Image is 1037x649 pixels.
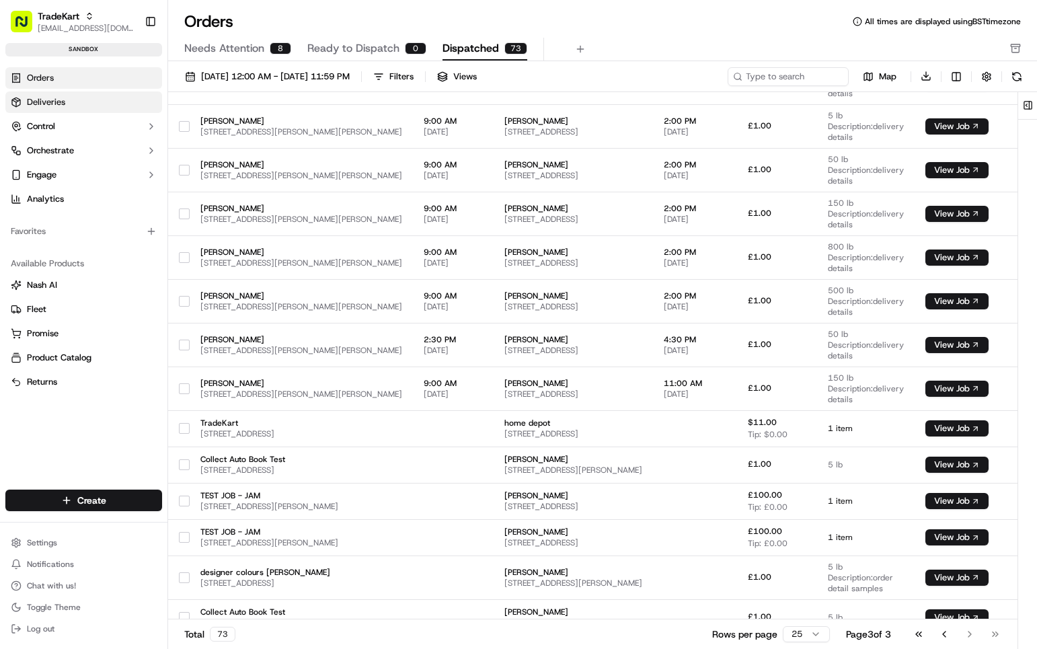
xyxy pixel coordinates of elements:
[748,164,771,175] span: £1.00
[828,252,904,274] span: Description: delivery details
[828,459,904,470] span: 5 lb
[27,352,91,364] span: Product Catalog
[748,383,771,393] span: £1.00
[114,302,124,313] div: 💻
[200,617,402,628] span: [STREET_ADDRESS]
[925,121,989,132] a: View Job
[200,578,402,588] span: [STREET_ADDRESS]
[11,328,157,340] a: Promise
[5,323,162,344] button: Promise
[13,302,24,313] div: 📗
[925,493,989,509] button: View Job
[854,69,905,85] button: Map
[77,494,106,507] span: Create
[5,576,162,595] button: Chat with us!
[504,159,642,170] span: [PERSON_NAME]
[504,465,642,475] span: [STREET_ADDRESS][PERSON_NAME]
[5,619,162,638] button: Log out
[664,126,726,137] span: [DATE]
[35,87,242,101] input: Got a question? Start typing here...
[184,11,233,32] h1: Orders
[424,345,483,356] span: [DATE]
[27,559,74,570] span: Notifications
[229,132,245,149] button: Start new chat
[828,612,904,623] span: 5 lb
[828,383,904,405] span: Description: delivery details
[504,301,642,312] span: [STREET_ADDRESS]
[5,5,139,38] button: TradeKart[EMAIL_ADDRESS][DOMAIN_NAME]
[748,538,788,549] span: Tip: £0.00
[424,126,483,137] span: [DATE]
[61,142,185,153] div: We're available if you need us!
[134,334,163,344] span: Pylon
[200,214,402,225] span: [STREET_ADDRESS][PERSON_NAME][PERSON_NAME]
[11,376,157,388] a: Returns
[828,285,904,296] span: 500 lb
[925,423,989,434] a: View Job
[424,203,483,214] span: 9:00 AM
[664,345,726,356] span: [DATE]
[11,303,157,315] a: Fleet
[389,71,414,83] div: Filters
[504,537,642,548] span: [STREET_ADDRESS]
[38,9,79,23] span: TradeKart
[504,490,642,501] span: [PERSON_NAME]
[748,502,788,512] span: Tip: £0.00
[424,116,483,126] span: 9:00 AM
[664,203,726,214] span: 2:00 PM
[748,459,771,469] span: £1.00
[925,206,989,222] button: View Job
[424,334,483,345] span: 2:30 PM
[208,172,245,188] button: See all
[200,334,402,345] span: [PERSON_NAME]
[5,253,162,274] div: Available Products
[664,258,726,268] span: [DATE]
[664,291,726,301] span: 2:00 PM
[925,572,989,583] a: View Job
[184,40,264,56] span: Needs Attention
[664,378,726,389] span: 11:00 AM
[504,214,642,225] span: [STREET_ADDRESS]
[307,40,399,56] span: Ready to Dispatch
[748,611,771,622] span: £1.00
[367,67,420,86] button: Filters
[748,252,771,262] span: £1.00
[8,295,108,319] a: 📗Knowledge Base
[925,250,989,266] button: View Job
[5,533,162,552] button: Settings
[200,170,402,181] span: [STREET_ADDRESS][PERSON_NAME][PERSON_NAME]
[38,23,134,34] button: [EMAIL_ADDRESS][DOMAIN_NAME]
[200,428,402,439] span: [STREET_ADDRESS]
[664,116,726,126] span: 2:00 PM
[664,389,726,399] span: [DATE]
[846,627,891,641] div: Page 3 of 3
[424,159,483,170] span: 9:00 AM
[424,378,483,389] span: 9:00 AM
[925,570,989,586] button: View Job
[27,537,57,548] span: Settings
[504,527,642,537] span: [PERSON_NAME]
[925,162,989,178] button: View Job
[925,340,989,350] a: View Job
[61,128,221,142] div: Start new chat
[200,537,402,548] span: [STREET_ADDRESS][PERSON_NAME]
[748,429,788,440] span: Tip: $0.00
[828,532,904,543] span: 1 item
[112,208,116,219] span: •
[13,13,40,40] img: Nash
[504,42,527,54] div: 73
[925,532,989,543] a: View Job
[828,198,904,208] span: 150 lb
[504,454,642,465] span: [PERSON_NAME]
[200,465,402,475] span: [STREET_ADDRESS]
[27,328,59,340] span: Promise
[828,562,904,572] span: 5 lb
[5,140,162,161] button: Orchestrate
[424,170,483,181] span: [DATE]
[865,16,1021,27] span: All times are displayed using BST timezone
[5,274,162,296] button: Nash AI
[828,165,904,186] span: Description: delivery details
[11,352,157,364] a: Product Catalog
[200,159,402,170] span: [PERSON_NAME]
[424,291,483,301] span: 9:00 AM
